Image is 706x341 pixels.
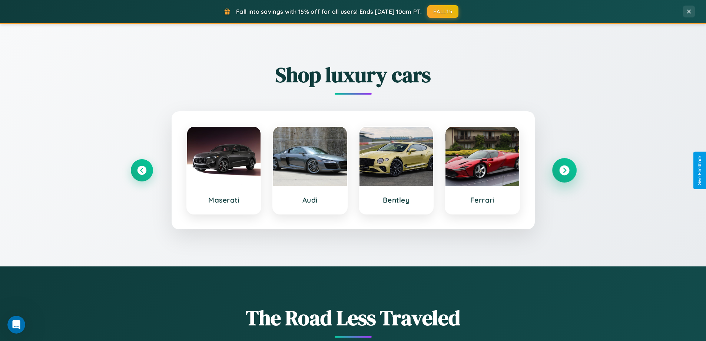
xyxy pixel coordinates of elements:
h3: Bentley [367,196,426,204]
span: Fall into savings with 15% off for all users! Ends [DATE] 10am PT. [236,8,422,15]
button: FALL15 [427,5,458,18]
h3: Maserati [195,196,253,204]
h1: The Road Less Traveled [131,304,576,332]
h3: Ferrari [453,196,512,204]
div: Give Feedback [697,155,702,186]
h3: Audi [281,196,339,204]
h2: Shop luxury cars [131,60,576,89]
iframe: Intercom live chat [7,316,25,334]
